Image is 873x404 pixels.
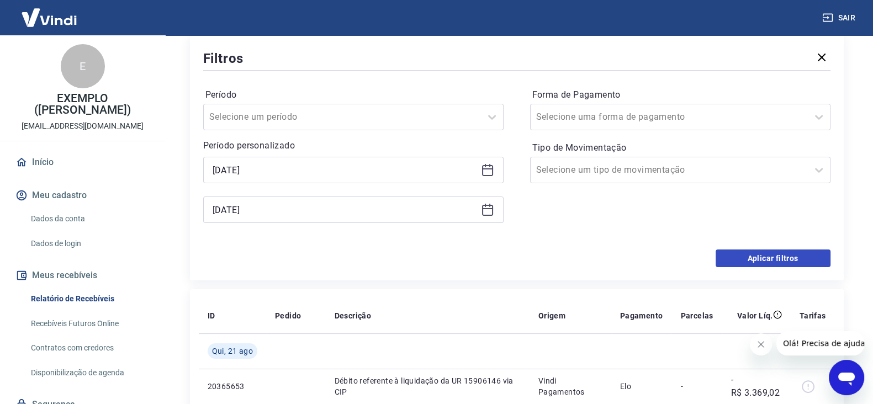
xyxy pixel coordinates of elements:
p: - [680,381,713,392]
button: Meu cadastro [13,183,152,208]
span: Olá! Precisa de ajuda? [7,8,93,17]
p: Valor Líq. [737,310,773,321]
label: Período [205,88,501,102]
p: Elo [620,381,663,392]
p: ID [208,310,215,321]
span: Qui, 21 ago [212,345,253,357]
label: Tipo de Movimentação [532,141,828,155]
a: Contratos com credores [27,337,152,359]
p: Parcelas [680,310,713,321]
h5: Filtros [203,50,244,67]
a: Dados de login [27,232,152,255]
input: Data inicial [213,162,477,178]
p: Débito referente à liquidação da UR 15906146 via CIP [335,375,521,397]
iframe: Mensagem da empresa [776,331,864,355]
button: Aplicar filtros [716,249,830,267]
p: Descrição [335,310,372,321]
img: Vindi [13,1,85,34]
a: Relatório de Recebíveis [27,288,152,310]
iframe: Botão para abrir a janela de mensagens [829,360,864,395]
input: Data final [213,201,477,218]
p: 20365653 [208,381,257,392]
a: Recebíveis Futuros Online [27,312,152,335]
p: Origem [538,310,565,321]
a: Disponibilização de agenda [27,362,152,384]
p: Pagamento [620,310,663,321]
p: Tarifas [800,310,826,321]
button: Sair [820,8,860,28]
p: -R$ 3.369,02 [731,373,782,400]
button: Meus recebíveis [13,263,152,288]
p: Pedido [275,310,301,321]
a: Dados da conta [27,208,152,230]
label: Forma de Pagamento [532,88,828,102]
div: E [61,44,105,88]
iframe: Fechar mensagem [750,333,772,355]
a: Início [13,150,152,174]
p: Vindi Pagamentos [538,375,602,397]
p: Período personalizado [203,139,504,152]
p: [EMAIL_ADDRESS][DOMAIN_NAME] [22,120,144,132]
p: EXEMPLO ([PERSON_NAME]) [9,93,156,116]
